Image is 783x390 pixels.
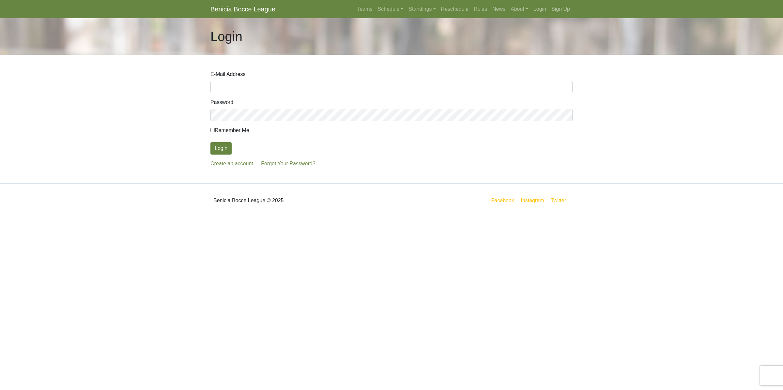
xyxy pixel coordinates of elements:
[210,128,215,132] input: Remember Me
[210,98,233,106] label: Password
[531,3,549,16] a: Login
[210,70,246,78] label: E-Mail Address
[354,3,375,16] a: Teams
[210,161,253,166] a: Create an account
[471,3,490,16] a: Rules
[549,196,571,204] a: Twitter
[490,3,508,16] a: News
[210,127,249,134] label: Remember Me
[206,189,391,212] div: Benicia Bocce League © 2025
[438,3,471,16] a: Reschedule
[519,196,545,204] a: Instagram
[508,3,531,16] a: About
[375,3,406,16] a: Schedule
[261,161,315,166] a: Forgot Your Password?
[549,3,573,16] a: Sign Up
[210,29,242,44] h1: Login
[406,3,438,16] a: Standings
[210,3,275,16] a: Benicia Bocce League
[490,196,515,204] a: Facebook
[210,142,232,155] button: Login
